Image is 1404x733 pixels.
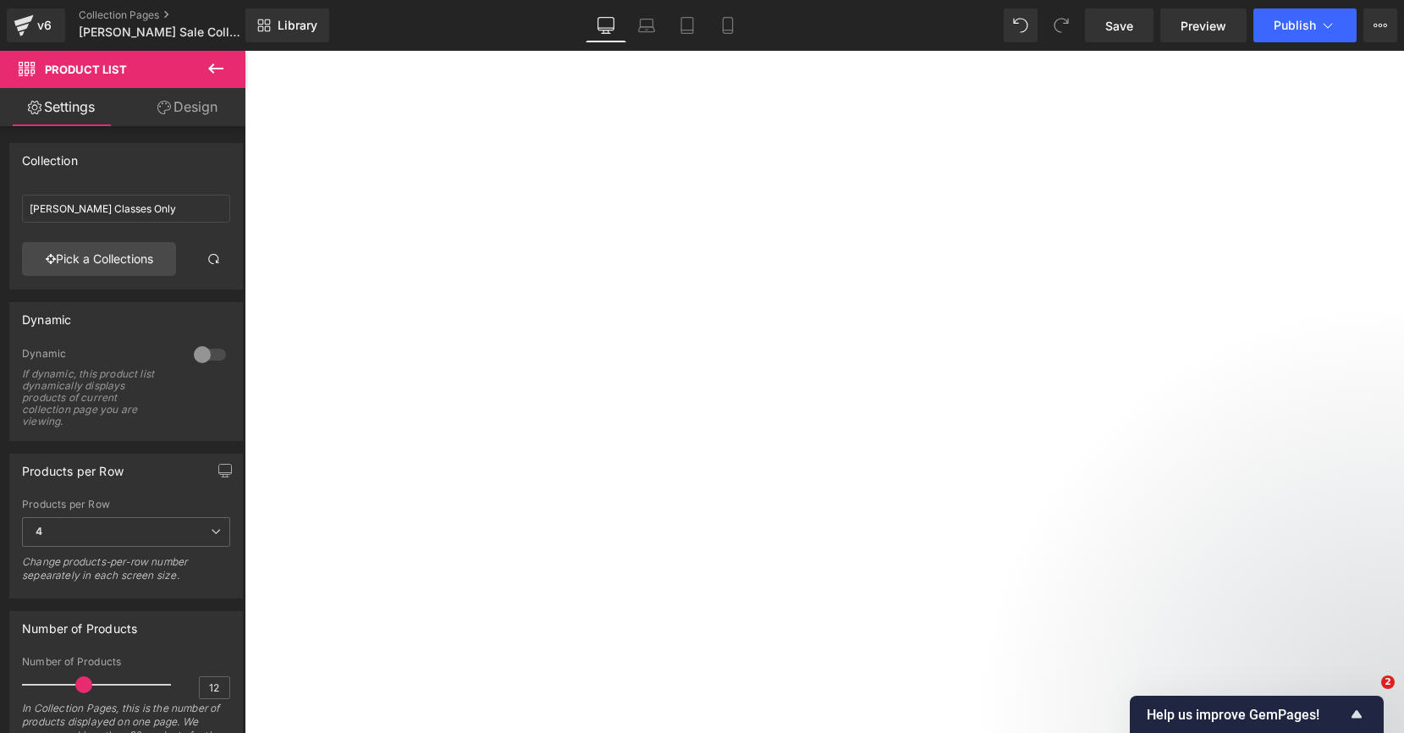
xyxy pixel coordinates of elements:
button: Show survey - Help us improve GemPages! [1147,704,1367,725]
div: Number of Products [22,656,230,668]
span: Library [278,18,317,33]
span: Publish [1274,19,1316,32]
a: Design [126,88,249,126]
div: v6 [34,14,55,36]
a: New Library [245,8,329,42]
span: Product List [45,63,127,76]
a: Desktop [586,8,626,42]
div: Dynamic [22,347,177,365]
span: [PERSON_NAME] Sale Collection Page [79,25,241,39]
span: Preview [1181,17,1226,35]
div: If dynamic, this product list dynamically displays products of current collection page you are vi... [22,368,174,427]
button: More [1363,8,1397,42]
a: Mobile [708,8,748,42]
span: Save [1105,17,1133,35]
a: Tablet [667,8,708,42]
a: Collection Pages [79,8,273,22]
a: Laptop [626,8,667,42]
button: Publish [1253,8,1357,42]
div: Number of Products [22,612,137,636]
div: Collection [22,144,78,168]
iframe: Intercom live chat [1346,675,1387,716]
a: Preview [1160,8,1247,42]
span: 2 [1381,675,1395,689]
a: Pick a Collections [22,242,176,276]
div: Change products-per-row number sepearately in each screen size. [22,555,230,593]
span: Help us improve GemPages! [1147,707,1346,723]
button: Redo [1044,8,1078,42]
div: Products per Row [22,455,124,478]
a: v6 [7,8,65,42]
div: Dynamic [22,303,71,327]
button: Undo [1004,8,1038,42]
div: Products per Row [22,499,230,510]
b: 4 [36,525,42,537]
